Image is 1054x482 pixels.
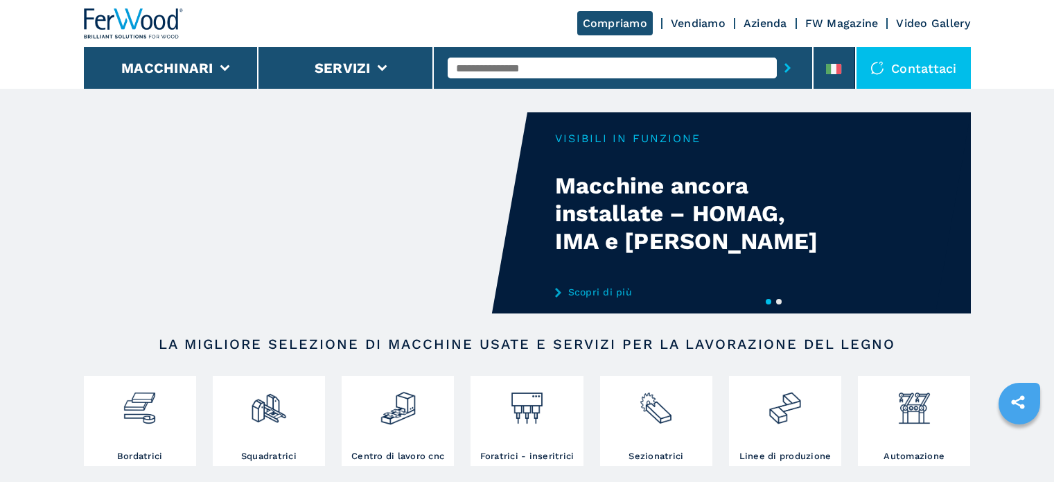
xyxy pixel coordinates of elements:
[121,60,213,76] button: Macchinari
[671,17,726,30] a: Vendiamo
[509,379,545,427] img: foratrici_inseritrici_2.png
[995,420,1044,472] iframe: Chat
[600,376,712,466] a: Sezionatrici
[638,379,674,427] img: sezionatrici_2.png
[555,286,827,298] a: Scopri di più
[351,450,444,463] h3: Centro di lavoro cnc
[342,376,454,466] a: Centro di lavoro cnc
[858,376,970,466] a: Automazione
[128,336,926,352] h2: LA MIGLIORE SELEZIONE DI MACCHINE USATE E SERVIZI PER LA LAVORAZIONE DEL LEGNO
[84,376,196,466] a: Bordatrici
[471,376,583,466] a: Foratrici - inseritrici
[896,17,970,30] a: Video Gallery
[729,376,841,466] a: Linee di produzione
[241,450,297,463] h3: Squadratrici
[480,450,574,463] h3: Foratrici - inseritrici
[84,112,527,313] video: Your browser does not support the video tag.
[250,379,287,427] img: squadratrici_2.png
[577,11,653,35] a: Compriamo
[739,450,832,463] h3: Linee di produzione
[1001,385,1035,420] a: sharethis
[884,450,945,463] h3: Automazione
[84,8,184,39] img: Ferwood
[777,52,798,84] button: submit-button
[766,299,771,304] button: 1
[766,379,803,427] img: linee_di_produzione_2.png
[805,17,879,30] a: FW Magazine
[629,450,683,463] h3: Sezionatrici
[896,379,933,427] img: automazione.png
[121,379,158,427] img: bordatrici_1.png
[857,47,971,89] div: Contattaci
[117,450,163,463] h3: Bordatrici
[870,61,884,75] img: Contattaci
[744,17,787,30] a: Azienda
[315,60,371,76] button: Servizi
[380,379,416,427] img: centro_di_lavoro_cnc_2.png
[776,299,782,304] button: 2
[213,376,325,466] a: Squadratrici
